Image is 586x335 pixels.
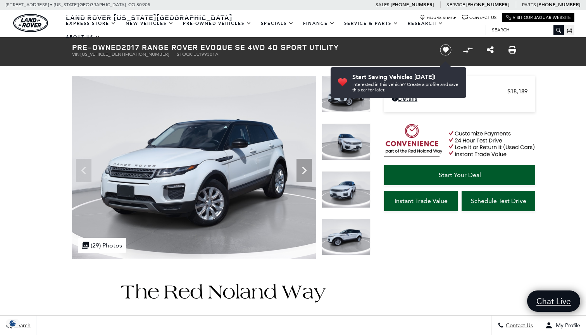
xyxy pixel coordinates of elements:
nav: Main Navigation [61,17,486,44]
img: Used 2017 Fuji White Land Rover SE image 4 [322,219,371,256]
a: land-rover [13,14,48,32]
a: Start Your Deal [384,165,535,185]
a: Service & Parts [340,17,403,30]
a: Print this Pre-Owned 2017 Range Rover Evoque SE 4WD 4D Sport Utility [508,45,516,55]
span: Stock: [177,52,193,57]
span: Schedule Test Drive [471,197,526,204]
img: Used 2017 Fuji White Land Rover SE image 2 [322,124,371,160]
button: Save vehicle [437,44,454,56]
span: UL199301A [193,52,218,57]
a: [PHONE_NUMBER] [466,2,509,8]
img: Land Rover [13,14,48,32]
img: Used 2017 Fuji White Land Rover SE image 1 [72,76,316,259]
span: $18,189 [507,88,527,95]
a: Visit Our Jaguar Website [506,15,571,21]
span: My Profile [553,322,580,329]
a: Share this Pre-Owned 2017 Range Rover Evoque SE 4WD 4D Sport Utility [487,45,494,55]
span: VIN: [72,52,81,57]
input: Search [486,25,564,34]
a: Instant Trade Value [384,191,458,211]
a: EXPRESS STORE [61,17,121,30]
img: Used 2017 Fuji White Land Rover SE image 1 [322,76,371,113]
h1: 2017 Range Rover Evoque SE 4WD 4D Sport Utility [72,43,427,52]
span: Instant Trade Value [395,197,448,204]
span: Retailer Selling Price [392,88,507,95]
span: Start Your Deal [439,171,481,179]
a: Chat Live [527,290,580,312]
a: Land Rover [US_STATE][GEOGRAPHIC_DATA] [61,13,237,22]
a: About Us [61,30,105,44]
button: Compare vehicle [462,44,474,56]
a: Details [392,95,527,102]
a: New Vehicles [121,17,178,30]
a: Contact Us [462,15,496,21]
a: Research [403,17,448,30]
a: Hours & Map [420,15,457,21]
section: Click to Open Cookie Consent Modal [4,319,22,327]
a: Finance [298,17,340,30]
a: [PHONE_NUMBER] [391,2,434,8]
a: Pre-Owned Vehicles [178,17,256,30]
span: Contact Us [504,322,533,329]
a: Retailer Selling Price $18,189 [392,88,527,95]
a: [PHONE_NUMBER] [537,2,580,8]
div: Next [296,159,312,182]
a: [STREET_ADDRESS] • [US_STATE][GEOGRAPHIC_DATA], CO 80905 [6,2,150,7]
img: Used 2017 Fuji White Land Rover SE image 3 [322,171,371,208]
a: Specials [256,17,298,30]
span: [US_VEHICLE_IDENTIFICATION_NUMBER] [81,52,169,57]
a: Schedule Test Drive [462,191,535,211]
strong: Pre-Owned [72,42,122,52]
span: Service [446,2,465,7]
button: Open user profile menu [539,316,586,335]
img: Opt-Out Icon [4,319,22,327]
div: (29) Photos [78,238,126,253]
span: Sales [376,2,390,7]
span: Parts [522,2,536,7]
span: Land Rover [US_STATE][GEOGRAPHIC_DATA] [66,13,233,22]
span: Chat Live [533,296,575,306]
